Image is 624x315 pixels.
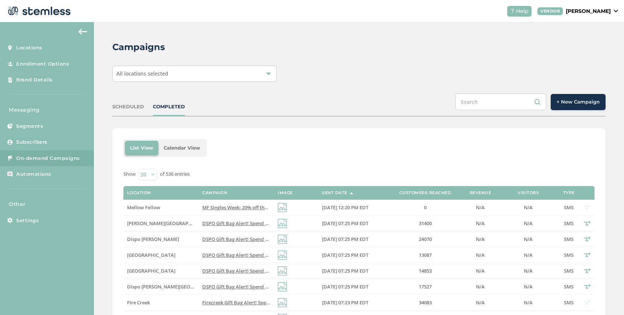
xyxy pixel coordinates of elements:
[322,267,368,274] span: [DATE] 07:25 PM EDT
[127,283,227,290] span: Dispo [PERSON_NAME][GEOGRAPHIC_DATA]
[419,252,432,258] span: 13087
[470,190,491,195] label: Revenue
[202,252,490,258] span: DSPO Gift Bag Alert! Spend $100 & walk out with a custom FREE $100 gift bag Mon-Wed. Tap link for...
[322,268,385,274] label: 09/21/2025 07:25 PM EDT
[202,252,270,258] label: DSPO Gift Bag Alert! Spend $100 & walk out with a custom FREE $100 gift bag Mon-Wed. Tap link for...
[564,283,574,290] span: SMS
[112,41,165,54] h2: Campaigns
[78,29,87,35] img: icon-arrow-back-accent-c549486e.svg
[125,141,158,155] li: List View
[561,252,576,258] label: SMS
[322,252,368,258] span: [DATE] 07:25 PM EDT
[564,252,574,258] span: SMS
[502,284,554,290] label: N/A
[564,204,574,211] span: SMS
[392,268,458,274] label: 14853
[561,220,576,227] label: SMS
[466,284,495,290] label: N/A
[202,204,270,211] label: MF Singles Week: 20% off the Singles Shop. No code needed, ends Sept 29. Tap link below to order!...
[127,220,213,227] span: [PERSON_NAME][GEOGRAPHIC_DATA]
[564,236,574,242] span: SMS
[202,220,490,227] span: DSPO Gift Bag Alert! Spend $100 & walk out with a custom FREE $100 gift bag Mon-Wed. Tap link for...
[524,283,533,290] span: N/A
[524,204,533,211] span: N/A
[537,7,563,15] div: VENDOR
[278,282,287,291] img: icon-img-d887fa0c.svg
[322,236,385,242] label: 09/21/2025 07:25 PM EDT
[392,300,458,306] label: 34083
[518,190,539,195] label: Visitors
[561,300,576,306] label: SMS
[587,280,624,315] iframe: Chat Widget
[564,299,574,306] span: SMS
[455,94,546,110] input: Search
[350,192,353,194] img: icon-sort-1e1d7615.svg
[524,220,533,227] span: N/A
[6,4,71,18] img: logo-dark-0685b13c.svg
[502,252,554,258] label: N/A
[392,284,458,290] label: 17527
[322,220,385,227] label: 09/21/2025 07:25 PM EDT
[561,236,576,242] label: SMS
[566,7,611,15] p: [PERSON_NAME]
[424,204,427,211] span: 0
[278,235,287,244] img: icon-img-d887fa0c.svg
[392,252,458,258] label: 13087
[16,123,43,130] span: Segments
[564,267,574,274] span: SMS
[392,204,458,211] label: 0
[202,236,270,242] label: DSPO Gift Bag Alert! Spend $100 & walk out with a custom FREE $100 gift bag Mon-Wed. Tap link for...
[476,220,485,227] span: N/A
[202,268,270,274] label: DSPO Gift Bag Alert! Spend $100 & walk out with a custom FREE $100 gift bag Mon-Wed. Tap link for...
[16,155,80,162] span: On-demand Campaigns
[127,284,195,290] label: Dispo Whitmore Lake
[127,300,195,306] label: Fire Creek
[322,204,368,211] span: [DATE] 12:20 PM EDT
[524,267,533,274] span: N/A
[127,204,160,211] span: Mellow Fellow
[466,220,495,227] label: N/A
[127,236,179,242] span: Dispo [PERSON_NAME]
[160,171,190,178] label: of 536 entries
[476,283,485,290] span: N/A
[564,220,574,227] span: SMS
[127,267,175,274] span: [GEOGRAPHIC_DATA]
[476,299,485,306] span: N/A
[127,204,195,211] label: Mellow Fellow
[466,252,495,258] label: N/A
[476,204,485,211] span: N/A
[419,299,432,306] span: 34083
[202,204,468,211] span: MF Singles Week: 20% off the Singles Shop. No code needed, ends [DATE]. Tap link below to order! ...
[127,252,175,258] span: [GEOGRAPHIC_DATA]
[127,252,195,258] label: Dispo Bay City North
[466,268,495,274] label: N/A
[502,236,554,242] label: N/A
[502,220,554,227] label: N/A
[278,219,287,228] img: icon-img-d887fa0c.svg
[322,284,385,290] label: 09/21/2025 07:25 PM EDT
[392,236,458,242] label: 24070
[524,236,533,242] span: N/A
[202,284,270,290] label: DSPO Gift Bag Alert! Spend $100 & walk out with a custom FREE $100 gift bag Mon-Wed. Tap link for...
[322,252,385,258] label: 09/21/2025 07:25 PM EDT
[419,283,432,290] span: 17527
[524,299,533,306] span: N/A
[16,217,39,224] span: Settings
[202,300,270,306] label: Firecreek Gift Bag Alert! Spend $100, walk out with a custom FREE $100 gift bag Mon-Wed. Tap link...
[127,236,195,242] label: Dispo Romeo
[419,236,432,242] span: 24070
[419,267,432,274] span: 14853
[322,220,368,227] span: [DATE] 07:25 PM EDT
[563,190,575,195] label: Type
[153,103,185,111] div: COMPLETED
[16,60,69,68] span: Enrollment Options
[278,298,287,307] img: icon-img-d887fa0c.svg
[127,299,150,306] span: Fire Creek
[561,268,576,274] label: SMS
[502,268,554,274] label: N/A
[127,268,195,274] label: Dispo Bay City South
[557,98,600,106] span: + New Campaign
[116,70,168,77] span: All locations selected
[16,139,48,146] span: Subscribers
